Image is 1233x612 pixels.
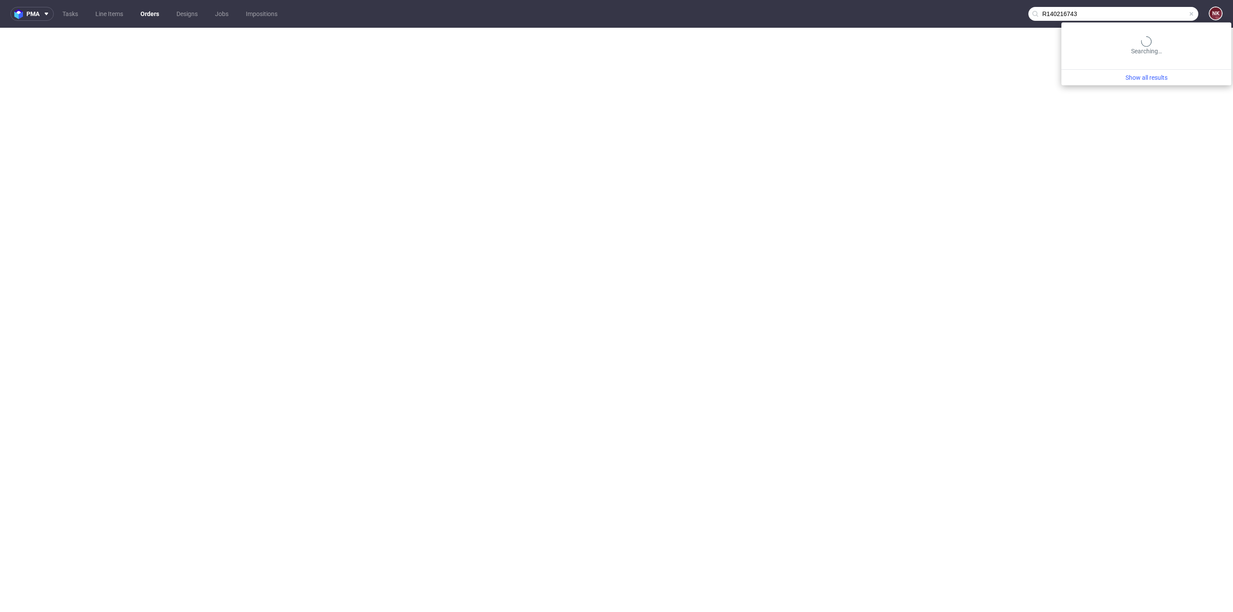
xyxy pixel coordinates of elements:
a: Jobs [210,7,234,21]
a: Line Items [90,7,128,21]
a: Tasks [57,7,83,21]
button: pma [10,7,54,21]
div: Searching… [1065,36,1228,55]
img: logo [14,9,26,19]
a: Impositions [241,7,283,21]
figcaption: NK [1210,7,1222,20]
a: Designs [171,7,203,21]
a: Show all results [1065,73,1228,82]
span: pma [26,11,39,17]
a: Orders [135,7,164,21]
